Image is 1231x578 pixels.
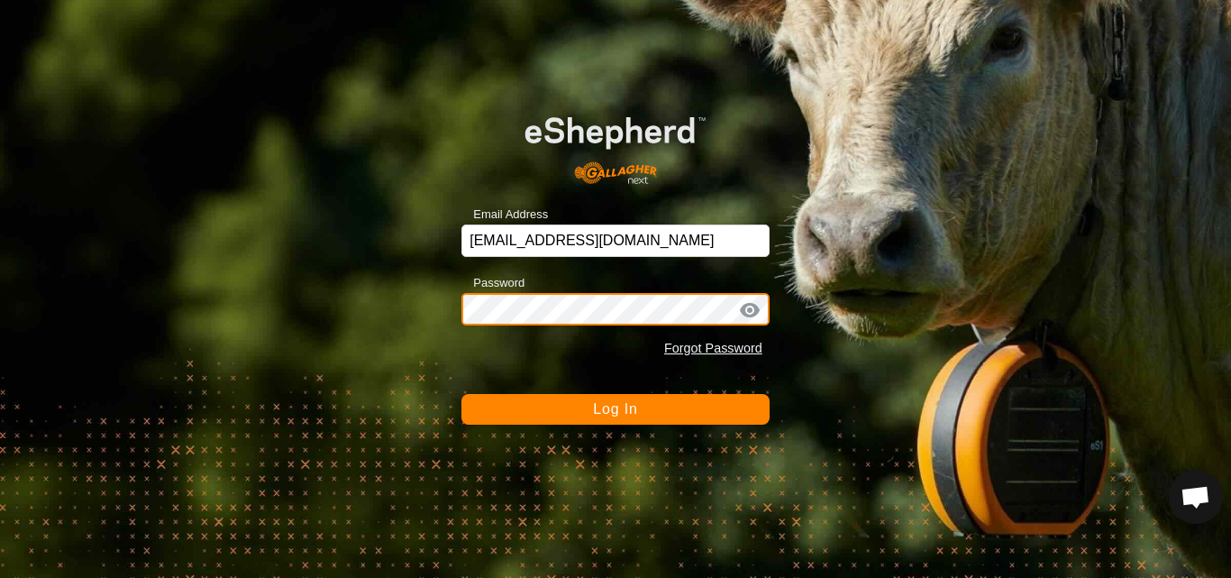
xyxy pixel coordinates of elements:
[664,341,762,355] a: Forgot Password
[1169,470,1223,524] div: Open chat
[492,91,738,196] img: E-shepherd Logo
[461,394,770,425] button: Log In
[461,206,548,224] label: Email Address
[461,274,524,292] label: Password
[593,401,637,417] span: Log In
[461,225,770,257] input: Email Address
